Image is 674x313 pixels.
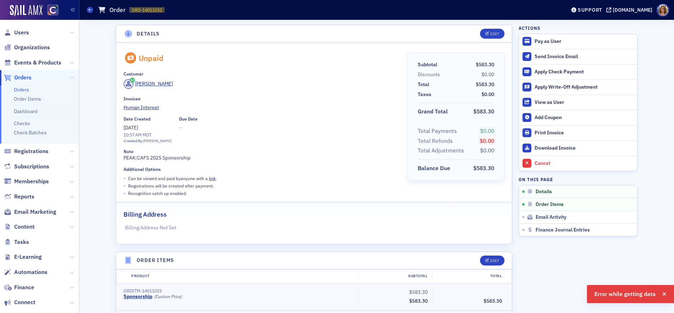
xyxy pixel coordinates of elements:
[519,156,637,171] button: Cancel
[473,164,494,172] span: $583.30
[14,147,48,155] span: Registrations
[480,127,494,134] span: $0.00
[4,268,47,276] a: Automations
[209,175,216,181] a: link
[4,193,34,201] a: Reports
[418,146,467,155] span: Total Adjustments
[481,71,494,78] span: $0.00
[124,149,133,154] div: Note
[14,223,35,231] span: Content
[519,95,637,110] button: View as User
[418,137,455,145] span: Total Refunds
[519,110,637,125] button: Add Coupon
[179,116,198,122] div: Due Date
[124,149,397,162] div: PEAK:CAFS 2025 Sponsorship
[535,99,634,106] div: View as User
[10,5,42,16] img: SailAMX
[14,44,50,51] span: Organizations
[42,5,58,17] a: View Homepage
[124,79,173,89] a: [PERSON_NAME]
[14,268,47,276] span: Automations
[519,79,637,95] button: Apply Write-Off Adjustment
[4,298,35,306] a: Connect
[613,7,652,13] div: [DOMAIN_NAME]
[536,214,566,220] span: Email Activity
[4,59,61,67] a: Events & Products
[14,108,38,114] a: Dashboard
[418,146,464,155] div: Total Adjustments
[4,74,32,82] a: Orders
[14,29,29,37] span: Users
[4,208,56,216] a: Email Marketing
[14,59,61,67] span: Events & Products
[14,120,30,127] a: Checks
[418,61,437,68] div: Subtotal
[476,81,494,88] span: $583.30
[137,257,174,264] h4: Order Items
[124,116,150,122] div: Date Created
[124,132,142,138] time: 10:57 AM
[124,182,126,190] span: •
[480,256,504,266] button: Edit
[480,147,494,154] span: $0.00
[490,32,499,36] div: Edit
[480,29,504,39] button: Edit
[432,273,507,279] div: Total
[418,81,432,88] span: Total
[418,127,457,135] div: Total Payments
[578,7,602,13] div: Support
[536,227,590,233] span: Finance Journal Entries
[418,107,450,116] span: Grand Total
[519,49,637,64] button: Send Invoice Email
[418,91,434,98] span: Taxes
[473,108,494,115] span: $583.30
[418,164,450,173] div: Balance Due
[109,6,126,14] h1: Order
[606,7,655,12] button: [DOMAIN_NAME]
[154,294,182,299] div: (Custom Price)
[409,298,428,304] span: $583.30
[14,193,34,201] span: Reports
[4,253,42,261] a: E-Learning
[358,273,432,279] div: Subtotal
[4,238,29,246] a: Tasks
[519,25,541,31] h4: Actions
[4,223,35,231] a: Content
[480,137,494,144] span: $0.00
[124,175,126,182] span: •
[418,127,459,135] span: Total Payments
[481,91,494,97] span: $0.00
[14,163,49,171] span: Subscriptions
[179,124,198,132] span: —
[4,284,34,291] a: Finance
[126,273,358,279] div: Product
[132,7,162,13] span: ORD-14011032
[124,138,143,143] span: Created By:
[484,298,502,304] span: $583.30
[14,208,56,216] span: Email Marketing
[47,5,58,16] img: SailAMX
[418,137,453,145] div: Total Refunds
[124,167,161,172] div: Additional Options
[124,124,138,131] span: [DATE]
[535,114,634,121] div: Add Coupon
[519,34,637,49] button: Pay as User
[4,147,48,155] a: Registrations
[14,298,35,306] span: Connect
[137,30,160,38] h4: Details
[418,164,453,173] span: Balance Due
[535,54,634,60] div: Send Invoice Email
[476,61,494,68] span: $583.30
[535,160,634,167] div: Cancel
[14,284,34,291] span: Finance
[418,71,442,78] span: Discounts
[4,163,49,171] a: Subscriptions
[418,91,431,98] div: Taxes
[124,288,353,294] div: ORDITM-14011033
[124,190,126,197] span: •
[519,125,637,140] a: Print Invoice
[4,44,50,51] a: Organizations
[535,130,634,136] div: Print Invoice
[143,138,172,144] div: [PERSON_NAME]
